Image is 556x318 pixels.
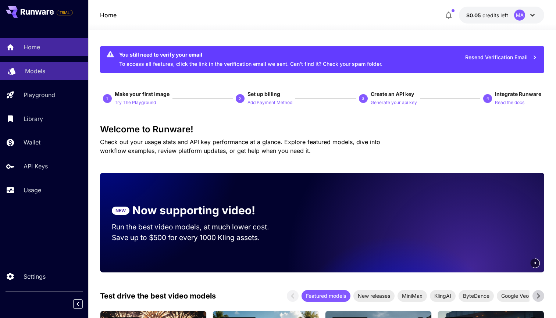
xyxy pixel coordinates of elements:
[430,292,456,300] span: KlingAI
[100,11,117,19] a: Home
[115,91,170,97] span: Make your first image
[482,12,508,18] span: credits left
[239,95,242,102] p: 2
[247,91,280,97] span: Set up billing
[495,98,524,107] button: Read the docs
[24,162,48,171] p: API Keys
[466,11,508,19] div: $0.05
[459,292,494,300] span: ByteDance
[466,12,482,18] span: $0.05
[371,99,417,106] p: Generate your api key
[398,292,427,300] span: MiniMax
[57,10,72,15] span: TRIAL
[24,43,40,51] p: Home
[57,8,73,17] span: Add your payment card to enable full platform functionality.
[119,51,382,58] div: You still need to verify your email
[353,292,395,300] span: New releases
[495,91,541,97] span: Integrate Runware
[115,98,156,107] button: Try The Playground
[106,95,108,102] p: 1
[100,290,216,301] p: Test drive the best video models
[497,292,533,300] span: Google Veo
[100,138,380,154] span: Check out your usage stats and API key performance at a glance. Explore featured models, dive int...
[112,232,283,243] p: Save up to $500 for every 1000 Kling assets.
[112,222,283,232] p: Run the best video models, at much lower cost.
[371,91,414,97] span: Create an API key
[247,98,292,107] button: Add Payment Method
[24,186,41,194] p: Usage
[24,90,55,99] p: Playground
[24,138,40,147] p: Wallet
[459,7,544,24] button: $0.05MA
[302,292,350,300] span: Featured models
[24,114,43,123] p: Library
[24,272,46,281] p: Settings
[461,50,541,65] button: Resend Verification Email
[430,290,456,302] div: KlingAI
[534,260,536,266] span: 3
[247,99,292,106] p: Add Payment Method
[25,67,45,75] p: Models
[119,49,382,71] div: To access all features, click the link in the verification email we sent. Can’t find it? Check yo...
[73,299,83,309] button: Collapse sidebar
[371,98,417,107] button: Generate your api key
[459,290,494,302] div: ByteDance
[115,99,156,106] p: Try The Playground
[495,99,524,106] p: Read the docs
[79,297,88,311] div: Collapse sidebar
[132,202,255,219] p: Now supporting video!
[486,95,489,102] p: 4
[115,207,126,214] p: NEW
[497,290,533,302] div: Google Veo
[362,95,364,102] p: 3
[302,290,350,302] div: Featured models
[514,10,525,21] div: MA
[353,290,395,302] div: New releases
[398,290,427,302] div: MiniMax
[100,124,544,135] h3: Welcome to Runware!
[100,11,117,19] nav: breadcrumb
